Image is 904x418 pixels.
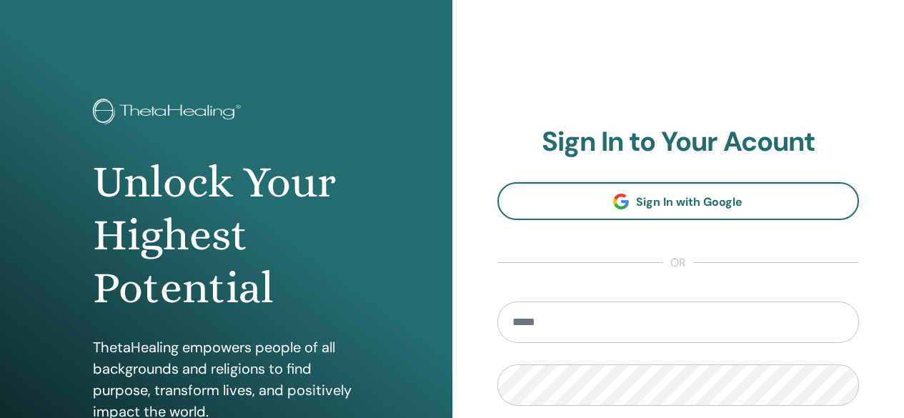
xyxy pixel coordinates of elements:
[93,156,359,315] h1: Unlock Your Highest Potential
[663,254,693,272] span: or
[636,194,742,209] span: Sign In with Google
[497,182,860,220] a: Sign In with Google
[497,126,860,159] h2: Sign In to Your Acount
